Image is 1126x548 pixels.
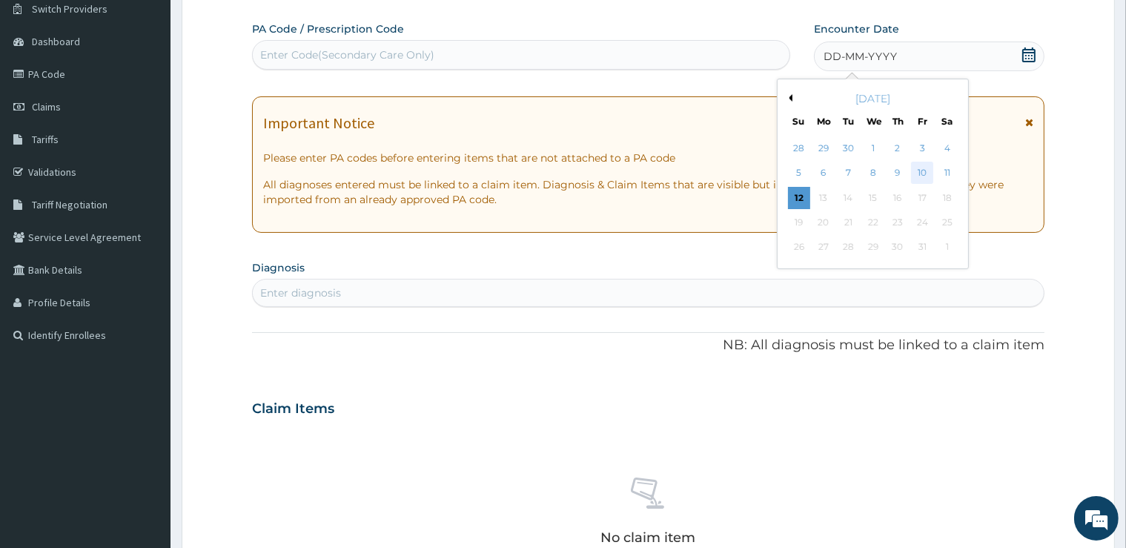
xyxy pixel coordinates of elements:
[252,336,1044,355] p: NB: All diagnosis must be linked to a claim item
[812,137,835,159] div: Choose Monday, September 29th, 2025
[935,211,958,234] div: Not available Saturday, October 25th, 2025
[887,162,909,185] div: Choose Thursday, October 9th, 2025
[861,237,884,259] div: Not available Wednesday, October 29th, 2025
[86,174,205,323] span: We're online!
[252,260,305,275] label: Diagnosis
[935,137,958,159] div: Choose Saturday, October 4th, 2025
[916,115,929,128] div: Fr
[911,162,933,185] div: Choose Friday, October 10th, 2025
[812,211,835,234] div: Not available Monday, October 20th, 2025
[841,115,854,128] div: Tu
[935,237,958,259] div: Not available Saturday, November 1st, 2025
[786,136,959,260] div: month 2025-10
[7,379,282,431] textarea: Type your message and hit 'Enter'
[792,115,804,128] div: Su
[887,211,909,234] div: Not available Thursday, October 23rd, 2025
[911,237,933,259] div: Not available Friday, October 31st, 2025
[861,211,884,234] div: Not available Wednesday, October 22nd, 2025
[32,35,80,48] span: Dashboard
[785,94,792,102] button: Previous Month
[824,49,897,64] span: DD-MM-YYYY
[787,162,809,185] div: Choose Sunday, October 5th, 2025
[837,211,859,234] div: Not available Tuesday, October 21st, 2025
[252,22,404,36] label: PA Code / Prescription Code
[787,137,809,159] div: Choose Sunday, September 28th, 2025
[263,115,374,131] h1: Important Notice
[861,137,884,159] div: Choose Wednesday, October 1st, 2025
[263,151,1033,165] p: Please enter PA codes before entering items that are not attached to a PA code
[260,285,341,300] div: Enter diagnosis
[263,177,1033,207] p: All diagnoses entered must be linked to a claim item. Diagnosis & Claim Items that are visible bu...
[252,401,334,417] h3: Claim Items
[911,211,933,234] div: Not available Friday, October 24th, 2025
[837,137,859,159] div: Choose Tuesday, September 30th, 2025
[935,187,958,209] div: Not available Saturday, October 18th, 2025
[911,187,933,209] div: Not available Friday, October 17th, 2025
[812,187,835,209] div: Not available Monday, October 13th, 2025
[837,237,859,259] div: Not available Tuesday, October 28th, 2025
[911,137,933,159] div: Choose Friday, October 3rd, 2025
[935,162,958,185] div: Choose Saturday, October 11th, 2025
[32,133,59,146] span: Tariffs
[260,47,434,62] div: Enter Code(Secondary Care Only)
[32,100,61,113] span: Claims
[887,137,909,159] div: Choose Thursday, October 2nd, 2025
[27,74,60,111] img: d_794563401_company_1708531726252_794563401
[784,91,962,106] div: [DATE]
[887,237,909,259] div: Not available Thursday, October 30th, 2025
[812,237,835,259] div: Not available Monday, October 27th, 2025
[817,115,829,128] div: Mo
[867,115,879,128] div: We
[941,115,953,128] div: Sa
[814,22,899,36] label: Encounter Date
[887,187,909,209] div: Not available Thursday, October 16th, 2025
[812,162,835,185] div: Choose Monday, October 6th, 2025
[787,237,809,259] div: Not available Sunday, October 26th, 2025
[32,198,107,211] span: Tariff Negotiation
[243,7,279,43] div: Minimize live chat window
[787,211,809,234] div: Not available Sunday, October 19th, 2025
[861,162,884,185] div: Choose Wednesday, October 8th, 2025
[891,115,904,128] div: Th
[32,2,107,16] span: Switch Providers
[861,187,884,209] div: Not available Wednesday, October 15th, 2025
[787,187,809,209] div: Choose Sunday, October 12th, 2025
[601,530,696,545] p: No claim item
[77,83,249,102] div: Chat with us now
[837,187,859,209] div: Not available Tuesday, October 14th, 2025
[837,162,859,185] div: Choose Tuesday, October 7th, 2025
